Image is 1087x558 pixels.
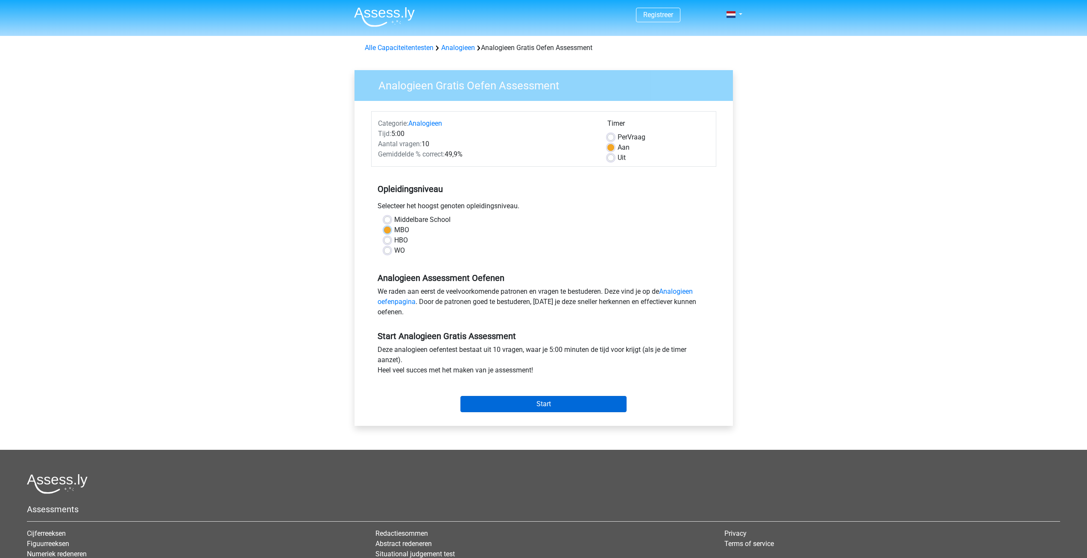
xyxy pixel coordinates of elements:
[375,540,432,548] a: Abstract redeneren
[371,286,716,321] div: We raden aan eerst de veelvoorkomende patronen en vragen te bestuderen. Deze vind je op de . Door...
[375,529,428,537] a: Redactiesommen
[618,153,626,163] label: Uit
[371,345,716,379] div: Deze analogieen oefentest bestaat uit 10 vragen, waar je 5:00 minuten de tijd voor krijgt (als je...
[618,133,627,141] span: Per
[354,7,415,27] img: Assessly
[394,245,405,256] label: WO
[724,540,774,548] a: Terms of service
[378,273,710,283] h5: Analogieen Assessment Oefenen
[394,235,408,245] label: HBO
[394,225,409,235] label: MBO
[378,130,391,138] span: Tijd:
[607,118,709,132] div: Timer
[372,139,601,149] div: 10
[378,119,408,127] span: Categorie:
[394,215,451,225] label: Middelbare School
[27,529,66,537] a: Cijferreeksen
[372,149,601,159] div: 49,9%
[27,540,69,548] a: Figuurreeksen
[372,129,601,139] div: 5:00
[724,529,747,537] a: Privacy
[618,142,630,153] label: Aan
[378,150,445,158] span: Gemiddelde % correct:
[27,474,88,494] img: Assessly logo
[408,119,442,127] a: Analogieen
[378,140,422,148] span: Aantal vragen:
[643,11,673,19] a: Registreer
[618,132,645,142] label: Vraag
[441,44,475,52] a: Analogieen
[371,201,716,215] div: Selecteer het hoogst genoten opleidingsniveau.
[375,550,455,558] a: Situational judgement test
[361,43,726,53] div: Analogieen Gratis Oefen Assessment
[378,331,710,341] h5: Start Analogieen Gratis Assessment
[368,76,727,92] h3: Analogieen Gratis Oefen Assessment
[27,504,1060,514] h5: Assessments
[460,396,627,412] input: Start
[365,44,434,52] a: Alle Capaciteitentesten
[378,180,710,198] h5: Opleidingsniveau
[27,550,87,558] a: Numeriek redeneren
